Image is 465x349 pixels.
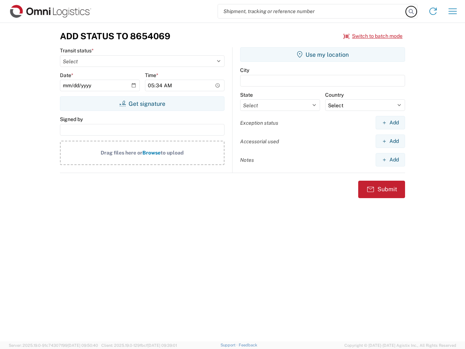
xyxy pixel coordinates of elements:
[60,31,170,41] h3: Add Status to 8654069
[145,72,158,79] label: Time
[68,343,98,348] span: [DATE] 09:50:40
[358,181,405,198] button: Submit
[376,116,405,129] button: Add
[376,153,405,167] button: Add
[60,116,83,123] label: Signed by
[239,343,257,347] a: Feedback
[240,92,253,98] label: State
[376,135,405,148] button: Add
[344,342,456,349] span: Copyright © [DATE]-[DATE] Agistix Inc., All Rights Reserved
[101,150,142,156] span: Drag files here or
[240,120,278,126] label: Exception status
[221,343,239,347] a: Support
[101,343,177,348] span: Client: 2025.19.0-129fbcf
[218,4,406,18] input: Shipment, tracking or reference number
[240,47,405,62] button: Use my location
[142,150,161,156] span: Browse
[60,47,94,54] label: Transit status
[343,30,403,42] button: Switch to batch mode
[325,92,344,98] label: Country
[9,343,98,348] span: Server: 2025.19.0-91c74307f99
[240,157,254,163] label: Notes
[60,96,225,111] button: Get signature
[147,343,177,348] span: [DATE] 09:39:01
[161,150,184,156] span: to upload
[240,67,249,73] label: City
[240,138,279,145] label: Accessorial used
[60,72,73,79] label: Date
